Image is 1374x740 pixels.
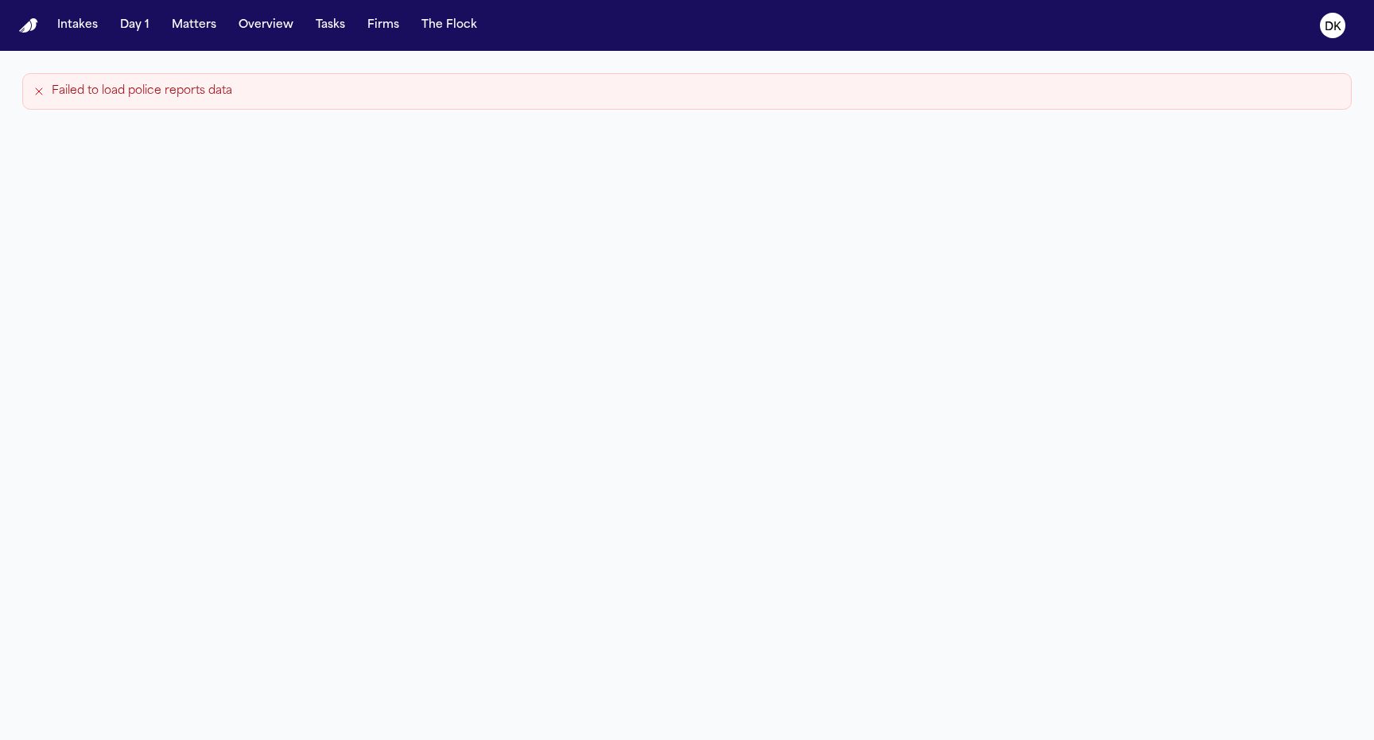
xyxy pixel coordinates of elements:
img: Finch Logo [19,18,38,33]
button: Tasks [309,11,351,40]
button: Matters [165,11,223,40]
button: Firms [361,11,406,40]
a: Home [19,18,38,33]
text: DK [1325,21,1341,33]
button: Intakes [51,11,104,40]
button: Day 1 [114,11,156,40]
button: The Flock [415,11,483,40]
p: Failed to load police reports data [52,83,232,99]
button: Overview [232,11,300,40]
